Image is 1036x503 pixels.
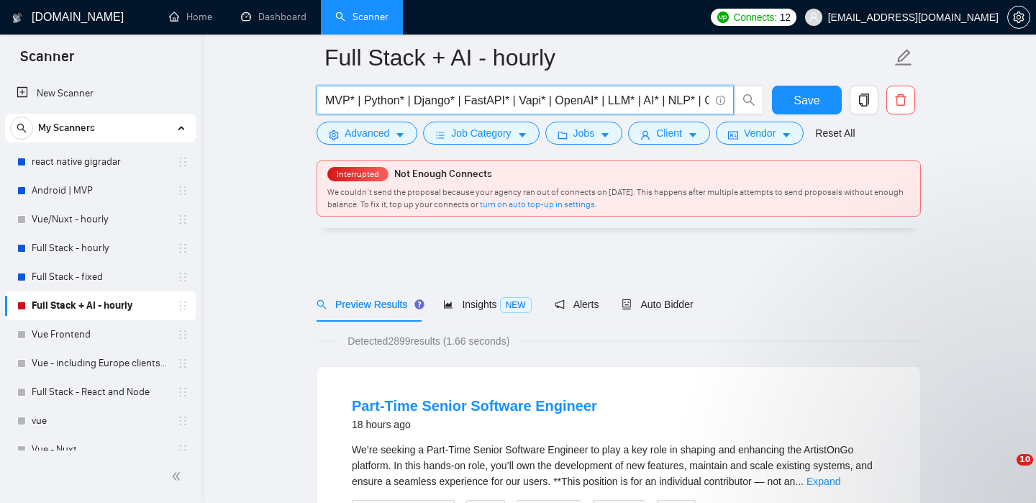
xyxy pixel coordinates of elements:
[733,9,776,25] span: Connects:
[987,454,1022,489] iframe: Intercom live chat
[887,94,914,107] span: delete
[1007,12,1030,23] a: setting
[32,205,168,234] a: Vue/Nuxt - hourly
[716,96,725,105] span: info-circle
[169,11,212,23] a: homeHome
[443,299,453,309] span: area-chart
[443,299,531,310] span: Insights
[9,46,86,76] span: Scanner
[573,125,595,141] span: Jobs
[32,263,168,291] a: Full Stack - fixed
[241,11,306,23] a: dashboardDashboard
[850,94,878,107] span: copy
[728,130,738,140] span: idcard
[886,86,915,114] button: delete
[177,243,188,254] span: holder
[317,299,420,310] span: Preview Results
[177,444,188,456] span: holder
[395,130,405,140] span: caret-down
[329,130,339,140] span: setting
[744,125,776,141] span: Vendor
[332,169,383,179] span: Interrupted
[555,299,565,309] span: notification
[780,9,791,25] span: 12
[815,125,855,141] a: Reset All
[628,122,710,145] button: userClientcaret-down
[38,114,95,142] span: My Scanners
[317,122,417,145] button: settingAdvancedcaret-down
[317,299,327,309] span: search
[177,415,188,427] span: holder
[32,291,168,320] a: Full Stack + AI - hourly
[324,40,891,76] input: Scanner name...
[558,130,568,140] span: folder
[5,79,196,108] li: New Scanner
[32,176,168,205] a: Android | MVP
[795,476,804,487] span: ...
[555,299,599,310] span: Alerts
[352,416,597,433] div: 18 hours ago
[622,299,693,310] span: Auto Bidder
[177,300,188,312] span: holder
[345,125,389,141] span: Advanced
[772,86,842,114] button: Save
[622,299,632,309] span: robot
[177,271,188,283] span: holder
[735,86,763,114] button: search
[177,185,188,196] span: holder
[640,130,650,140] span: user
[480,199,597,209] a: turn on auto top-up in settings.
[1017,454,1033,466] span: 10
[517,130,527,140] span: caret-down
[500,297,532,313] span: NEW
[177,156,188,168] span: holder
[413,298,426,311] div: Tooltip anchor
[327,187,904,209] span: We couldn’t send the proposal because your agency ran out of connects on [DATE]. This happens aft...
[717,12,729,23] img: upwork-logo.png
[423,122,539,145] button: barsJob Categorycaret-down
[352,442,886,489] div: We’re seeking a Part-Time Senior Software Engineer to play a key role in shaping and enhancing th...
[850,86,878,114] button: copy
[32,234,168,263] a: Full Stack - hourly
[451,125,511,141] span: Job Category
[352,398,597,414] a: Part-Time Senior Software Engineer
[177,386,188,398] span: holder
[545,122,623,145] button: folderJobscaret-down
[32,378,168,407] a: Full Stack - React and Node
[1008,12,1030,23] span: setting
[32,407,168,435] a: vue
[688,130,698,140] span: caret-down
[809,12,819,22] span: user
[171,469,186,484] span: double-left
[335,11,388,23] a: searchScanner
[10,117,33,140] button: search
[32,148,168,176] a: react native gigradar
[177,358,188,369] span: holder
[435,130,445,140] span: bars
[32,320,168,349] a: Vue Frontend
[12,6,22,30] img: logo
[394,168,492,180] span: Not Enough Connects
[17,79,184,108] a: New Scanner
[735,94,763,107] span: search
[337,333,519,349] span: Detected 2899 results (1.66 seconds)
[894,48,913,67] span: edit
[11,123,32,133] span: search
[32,435,168,464] a: Vue - Nuxt
[1007,6,1030,29] button: setting
[806,476,840,487] a: Expand
[325,91,709,109] input: Search Freelance Jobs...
[781,130,791,140] span: caret-down
[656,125,682,141] span: Client
[177,214,188,225] span: holder
[716,122,804,145] button: idcardVendorcaret-down
[177,329,188,340] span: holder
[32,349,168,378] a: Vue - including Europe clients | only search title
[600,130,610,140] span: caret-down
[794,91,819,109] span: Save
